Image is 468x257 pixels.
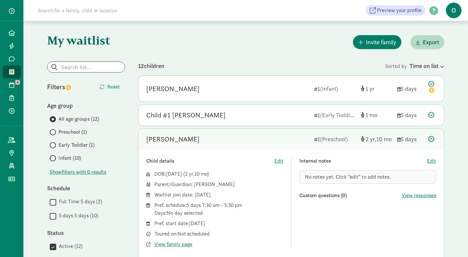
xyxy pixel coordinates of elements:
[3,78,21,91] a: 4
[305,173,391,180] span: No notes yet. Click "edit" to add notes.
[397,111,423,119] div: 5 days
[376,135,392,143] span: 10
[146,110,226,120] div: Child #1 O'Donovan
[314,135,356,143] div: 1
[299,192,402,199] div: Custom questions (0)
[107,83,120,91] span: Reset
[366,5,425,16] a: Preview your profile
[58,128,87,136] span: Preschool (1)
[446,3,461,18] span: O
[366,135,376,143] span: 2
[138,61,385,70] div: 12 children
[423,38,439,47] span: Export
[320,135,348,143] span: (Preschool)
[320,111,357,119] span: (Early Toddler)
[146,84,200,94] div: Karo Wittig
[314,111,356,119] div: 1
[154,170,283,178] div: DOB: ( )
[361,135,392,143] div: [object Object]
[366,85,375,92] span: 1
[397,135,423,143] div: 5 days
[34,4,216,17] input: Search for a family, child or location
[385,61,444,70] div: Sorted by
[56,198,102,206] label: Full Time 5 days (2)
[185,170,194,177] span: 2
[94,80,125,93] button: Reset
[47,228,125,237] div: Status
[314,84,356,93] div: 1
[47,101,125,110] div: Age group
[366,38,396,47] span: Invite family
[15,80,20,85] span: 4
[410,35,444,49] button: Export
[154,240,192,248] button: View family page
[377,7,422,14] span: Preview your profile
[47,62,125,72] input: Search list...
[146,157,274,165] div: Child details
[402,192,436,199] button: View responses
[58,154,81,162] span: Infant (10)
[366,111,377,119] span: 1
[47,34,125,47] h1: My waitlist
[154,220,283,227] div: Pref. start date: [DATE]
[47,82,86,92] div: Filters
[299,157,427,165] div: Internal notes
[56,242,83,250] label: Active (12)
[166,170,182,177] span: [DATE]
[154,181,283,188] div: Parent/Guardian: [PERSON_NAME]
[320,85,338,92] span: (Infant)
[427,157,436,165] button: Edit
[50,168,106,176] span: Show filters with 0 results
[154,201,283,217] div: Pref. schedule: 5 days 7:30 am - 5:30 pm Days: No day selected
[58,141,95,149] span: Early Toddler (1)
[47,184,125,193] div: Schedule
[361,84,392,93] div: [object Object]
[353,35,401,49] button: Invite family
[194,170,207,177] span: 10
[146,134,200,144] div: Ebbie Greenwood
[50,168,106,176] button: Showfilters with 0 results
[361,111,392,119] div: [object Object]
[56,212,98,220] label: 5 days 5 days (10)
[397,84,423,93] div: 5 days
[58,115,99,123] span: All age groups (12)
[409,61,444,70] div: Time on list
[435,226,468,257] iframe: Chat Widget
[154,230,283,238] div: Toured on: Not scheduled
[154,191,283,199] div: Waitlist join date: [DATE]
[274,157,283,165] button: Edit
